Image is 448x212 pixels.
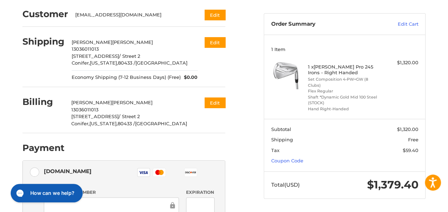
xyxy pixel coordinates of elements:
[119,113,140,119] span: / Street 2
[119,53,140,59] span: / Street 2
[44,165,92,177] div: [DOMAIN_NAME]
[22,96,64,107] h2: Billing
[71,107,98,112] span: 13036011013
[71,121,89,126] span: Conifer,
[186,189,215,196] label: Expiration
[308,94,380,106] li: Shaft *Dynamic Gold Mid 100 Steel (STOCK)
[403,147,418,153] span: $59.40
[271,181,300,188] span: Total (USD)
[22,36,65,47] h2: Shipping
[205,37,225,47] button: Edit
[271,137,293,142] span: Shipping
[90,60,118,66] span: [US_STATE],
[205,97,225,108] button: Edit
[118,60,135,66] span: 80433 /
[381,59,418,66] div: $1,320.00
[112,100,153,105] span: [PERSON_NAME]
[7,181,85,205] iframe: Gorgias live chat messenger
[308,88,380,94] li: Flex Regular
[271,158,303,163] a: Coupon Code
[72,74,181,81] span: Economy Shipping (7-12 Business Days) (Free)
[71,100,112,105] span: [PERSON_NAME]
[271,21,371,28] h3: Order Summary
[118,121,135,126] span: 80433 /
[135,121,187,126] span: [GEOGRAPHIC_DATA]
[181,74,198,81] span: $0.00
[408,137,418,142] span: Free
[308,64,380,76] h4: 1 x [PERSON_NAME] Pro 245 Irons - Right Handed
[72,46,99,52] span: 13036011013
[371,21,418,28] a: Edit Cart
[271,126,291,132] span: Subtotal
[135,60,187,66] span: [GEOGRAPHIC_DATA]
[112,39,153,45] span: [PERSON_NAME]
[205,10,225,20] button: Edit
[75,11,191,19] div: [EMAIL_ADDRESS][DOMAIN_NAME]
[308,106,380,112] li: Hand Right-Handed
[271,46,418,52] h3: 1 Item
[72,60,90,66] span: Conifer,
[44,189,179,196] label: Credit Card Number
[71,113,119,119] span: [STREET_ADDRESS]
[22,9,68,20] h2: Customer
[271,147,279,153] span: Tax
[89,121,118,126] span: [US_STATE],
[397,126,418,132] span: $1,320.00
[367,178,418,191] span: $1,379.40
[22,142,65,153] h2: Payment
[308,76,380,88] li: Set Composition 4-PW+GW (8 Clubs)
[72,53,119,59] span: [STREET_ADDRESS]
[72,39,112,45] span: [PERSON_NAME]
